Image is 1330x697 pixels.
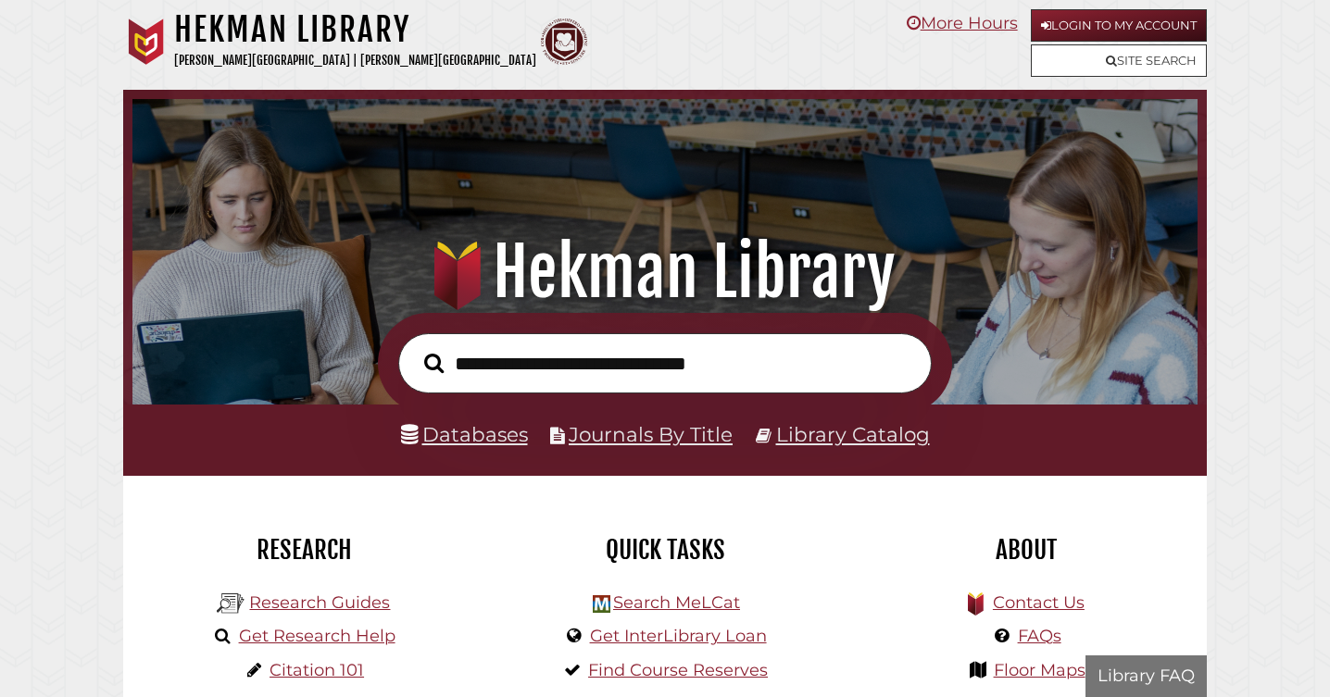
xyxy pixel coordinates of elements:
a: Search MeLCat [613,592,740,613]
a: More Hours [907,13,1018,33]
h2: Quick Tasks [498,534,832,566]
a: FAQs [1018,626,1061,646]
img: Calvin Theological Seminary [541,19,587,65]
h2: Research [137,534,471,566]
a: Databases [401,422,528,446]
a: Find Course Reserves [588,660,768,680]
a: Get Research Help [239,626,395,646]
a: Citation 101 [270,660,364,680]
a: Library Catalog [776,422,930,446]
h2: About [859,534,1193,566]
a: Get InterLibrary Loan [590,626,767,646]
a: Site Search [1031,44,1207,77]
button: Search [415,348,453,379]
img: Calvin University [123,19,169,65]
a: Journals By Title [569,422,733,446]
p: [PERSON_NAME][GEOGRAPHIC_DATA] | [PERSON_NAME][GEOGRAPHIC_DATA] [174,50,536,71]
a: Contact Us [993,592,1085,613]
a: Research Guides [249,592,390,613]
img: Hekman Library Logo [217,590,245,617]
h1: Hekman Library [174,9,536,50]
a: Login to My Account [1031,9,1207,42]
h1: Hekman Library [153,231,1178,313]
a: Floor Maps [994,660,1085,680]
img: Hekman Library Logo [593,595,610,613]
i: Search [424,353,444,374]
